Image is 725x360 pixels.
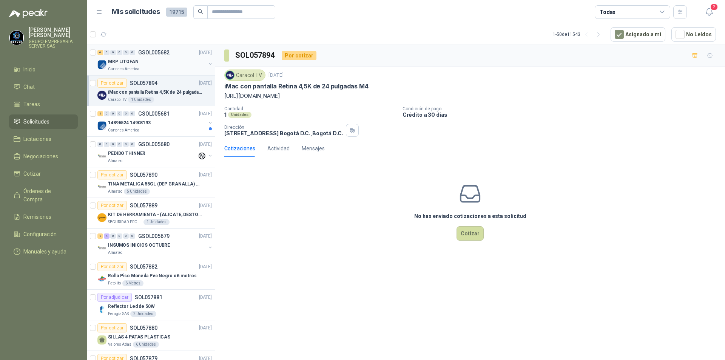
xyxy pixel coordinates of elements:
div: Por cotizar [282,51,316,60]
div: 0 [97,142,103,147]
a: Por cotizarSOL057894[DATE] Company LogoiMac con pantalla Retina 4,5K de 24 pulgadas M4Caracol TV1... [87,76,215,106]
img: Company Logo [97,182,106,192]
button: Cotizar [457,226,484,241]
p: [PERSON_NAME] [PERSON_NAME] [29,27,78,38]
img: Company Logo [97,91,106,100]
div: 0 [104,142,110,147]
a: Manuales y ayuda [9,244,78,259]
span: Tareas [23,100,40,108]
p: Cantidad [224,106,396,111]
p: 14896524 14908193 [108,119,151,127]
button: Asignado a mi [611,27,665,42]
p: SOL057889 [130,203,157,208]
span: 19715 [166,8,187,17]
div: 0 [123,233,129,239]
p: INSUMOS INICIOS OCTUBRE [108,242,170,249]
div: 6 [97,50,103,55]
div: 0 [110,142,116,147]
p: SILLAS 4 PATAS PLASTICAS [108,334,170,341]
span: Negociaciones [23,152,58,161]
img: Company Logo [226,71,234,79]
p: TINA METALICA 55GL (DEP GRANALLA) CON TAPA [108,181,202,188]
div: 0 [110,50,116,55]
div: Por cotizar [97,262,127,271]
div: 1 Unidades [143,219,170,225]
div: Por cotizar [97,170,127,179]
a: Por adjudicarSOL057881[DATE] Company LogoReflector Led de 50WPerugia SAS2 Unidades [87,290,215,320]
p: MRP LITOFAN [108,58,139,65]
div: Mensajes [302,144,325,153]
span: Cotizar [23,170,41,178]
a: Cotizar [9,167,78,181]
img: Company Logo [97,244,106,253]
span: search [198,9,203,14]
div: 0 [117,142,122,147]
p: [DATE] [199,110,212,117]
p: [DATE] [199,324,212,332]
a: Por cotizarSOL057882[DATE] Company LogoRollo Piso Moneda Pvc Negro x 6 metrosPatojito6 Metros [87,259,215,290]
div: 0 [123,111,129,116]
img: Company Logo [97,305,106,314]
span: Solicitudes [23,117,49,126]
a: Por cotizarSOL057889[DATE] Company LogoKIT DE HERRAMIENTA - (ALICATE, DESTORNILLADOR,LLAVE DE EXP... [87,198,215,229]
p: GSOL005679 [138,233,170,239]
div: Unidades [228,112,251,118]
p: iMac con pantalla Retina 4,5K de 24 pulgadas M4 [108,89,202,96]
p: SOL057890 [130,172,157,178]
div: Todas [600,8,615,16]
div: Caracol TV [224,70,265,81]
p: SOL057882 [130,264,157,269]
div: 2 [97,233,103,239]
button: No Leídos [671,27,716,42]
div: 0 [117,233,122,239]
p: Perugia SAS [108,311,129,317]
p: SOL057894 [130,80,157,86]
p: KIT DE HERRAMIENTA - (ALICATE, DESTORNILLADOR,LLAVE DE EXPANSION, CRUCETA,LLAVE FIJA) [108,211,202,218]
p: [DATE] [199,172,212,179]
div: 0 [123,50,129,55]
p: PEDIDO THINNER [108,150,145,157]
a: Solicitudes [9,114,78,129]
div: 0 [130,111,135,116]
a: Negociaciones [9,149,78,164]
div: Por cotizar [97,201,127,210]
span: Chat [23,83,35,91]
div: 6 Unidades [133,341,159,348]
a: Configuración [9,227,78,241]
span: Manuales y ayuda [23,247,66,256]
p: [DATE] [268,72,284,79]
div: 0 [110,233,116,239]
span: Licitaciones [23,135,51,143]
button: 2 [702,5,716,19]
div: 0 [130,50,135,55]
span: Órdenes de Compra [23,187,71,204]
p: [DATE] [199,233,212,240]
img: Logo peakr [9,9,48,18]
p: [DATE] [199,141,212,148]
img: Company Logo [97,213,106,222]
h1: Mis solicitudes [112,6,160,17]
p: Crédito a 30 días [403,111,722,118]
h3: SOL057894 [235,49,276,61]
a: Tareas [9,97,78,111]
div: 2 [97,111,103,116]
div: 0 [117,50,122,55]
div: Cotizaciones [224,144,255,153]
img: Company Logo [97,60,106,69]
a: Chat [9,80,78,94]
p: SEGURIDAD PROVISER LTDA [108,219,142,225]
div: 6 Metros [122,280,143,286]
div: 0 [130,142,135,147]
a: Inicio [9,62,78,77]
p: Condición de pago [403,106,722,111]
p: Reflector Led de 50W [108,303,155,310]
p: Almatec [108,250,122,256]
div: 1 Unidades [128,97,154,103]
p: Almatec [108,158,122,164]
p: [URL][DOMAIN_NAME] [224,92,716,100]
a: 0 0 0 0 0 0 GSOL005680[DATE] Company LogoPEDIDO THINNERAlmatec [97,140,213,164]
p: Almatec [108,188,122,195]
p: iMac con pantalla Retina 4,5K de 24 pulgadas M4 [224,82,369,90]
div: 0 [117,111,122,116]
div: Por cotizar [97,79,127,88]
